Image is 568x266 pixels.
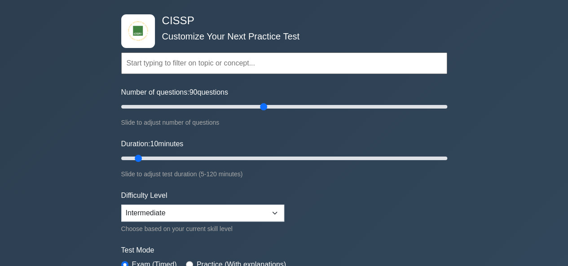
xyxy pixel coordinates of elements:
span: 90 [189,88,198,96]
label: Test Mode [121,245,447,256]
div: Slide to adjust number of questions [121,117,447,128]
h4: CISSP [159,14,403,27]
div: Choose based on your current skill level [121,223,284,234]
div: Slide to adjust test duration (5-120 minutes) [121,169,447,179]
label: Number of questions: questions [121,87,228,98]
label: Difficulty Level [121,190,167,201]
span: 10 [150,140,158,148]
input: Start typing to filter on topic or concept... [121,52,447,74]
label: Duration: minutes [121,139,184,149]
